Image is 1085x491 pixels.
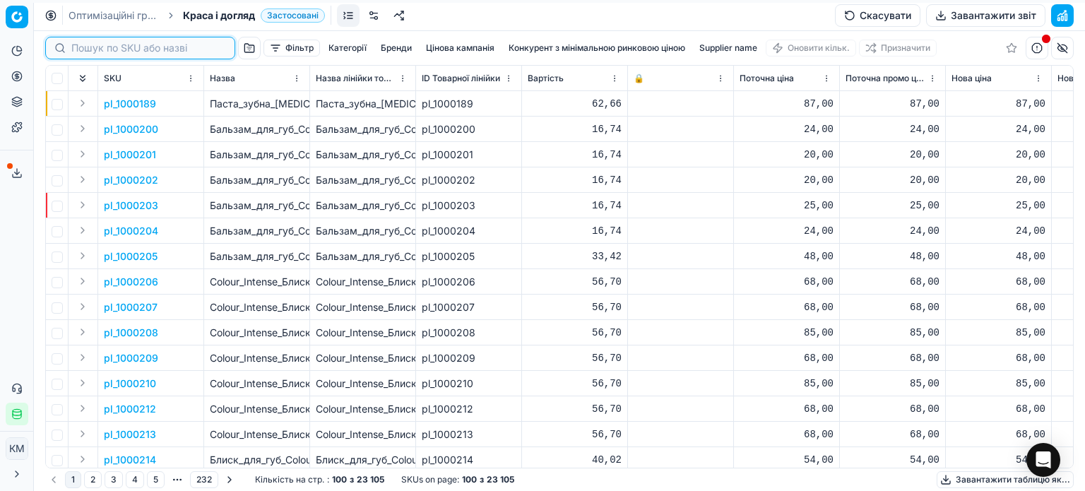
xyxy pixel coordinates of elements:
[503,40,691,57] button: Конкурент з мінімальною ринковою ціною
[104,351,158,365] button: pl_1000209
[420,40,500,57] button: Цінова кампанія
[74,400,91,417] button: Expand
[210,148,304,162] p: Бальзам_для_губ_Colour_Intense_Balamce_5_г_(04_чорниця)
[422,122,516,136] div: pl_1000200
[210,427,304,442] p: Colour_Intense_Блиск_для_губ__Jelly_Gloss_глянець_відтінок_11_(голографік)_6_мл_
[846,122,939,136] div: 24,00
[422,351,516,365] div: pl_1000209
[74,146,91,162] button: Expand
[147,471,165,488] button: 5
[740,351,834,365] div: 68,00
[846,300,939,314] div: 68,00
[210,351,304,365] p: Colour_Intense_Блиск_для_губ__Jelly_Gloss__глянець_відтінок_04_(шимер_рум'янець)_6_мл
[694,40,763,57] button: Supplier name
[255,474,384,485] div: :
[316,148,410,162] div: Бальзам_для_губ_Colour_Intense_Balamce_5_г_(04_чорниця)
[74,120,91,137] button: Expand
[740,148,834,162] div: 20,00
[951,249,1045,264] div: 48,00
[316,199,410,213] div: Бальзам_для_губ_Colour_Intense_Balamce_5_г_(02_ківі)
[951,173,1045,187] div: 20,00
[528,275,622,289] div: 56,70
[316,73,396,84] span: Назва лінійки товарів
[210,249,304,264] p: Бальзам_для_губ_Colour_Intense_SOS_complex_5_г
[951,402,1045,416] div: 68,00
[104,300,158,314] button: pl_1000207
[210,173,304,187] p: Бальзам_для_губ_Colour_Intense_Balamce_5_г_(03_цитрус)
[846,402,939,416] div: 68,00
[210,453,304,467] p: Блиск_для_губ_Colour_Intense_Pop_Neon_[MEDICAL_DATA]_10_мл_(05_ягода)
[210,300,304,314] p: Colour_Intense_Блиск_для_губ__Jelly_Gloss_глянець_відтінок_08_(шимер_морозний)_6_мл
[74,95,91,112] button: Expand
[951,453,1045,467] div: 54,00
[846,427,939,442] div: 68,00
[740,427,834,442] div: 68,00
[104,173,158,187] p: pl_1000202
[528,300,622,314] div: 56,70
[316,249,410,264] div: Бальзам_для_губ_Colour_Intense_SOS_complex_5_г
[104,148,156,162] button: pl_1000201
[528,326,622,340] div: 56,70
[846,148,939,162] div: 20,00
[210,73,235,84] span: Назва
[937,471,1074,488] button: Завантажити таблицю як...
[104,377,156,391] p: pl_1000210
[104,453,156,467] button: pl_1000214
[528,73,564,84] span: Вартість
[316,275,410,289] div: Colour_Intense_Блиск_для_губ__Jelly_Gloss_відтінок_09_глянець_пісок_6_мл
[846,97,939,111] div: 87,00
[255,474,324,485] span: Кількість на стр.
[528,351,622,365] div: 56,70
[84,471,102,488] button: 2
[740,326,834,340] div: 85,00
[350,474,354,485] strong: з
[634,73,644,84] span: 🔒
[528,402,622,416] div: 56,70
[74,222,91,239] button: Expand
[104,224,158,238] button: pl_1000204
[528,148,622,162] div: 16,74
[462,474,477,485] strong: 100
[740,97,834,111] div: 87,00
[71,41,226,55] input: Пошук по SKU або назві
[316,122,410,136] div: Бальзам_для_губ_Colour_Intense_Balamce_5_г_(05_манго)
[74,349,91,366] button: Expand
[316,97,410,111] div: Паста_зубна_[MEDICAL_DATA]_Triple_protection_Fresh&Minty_100_мл
[422,199,516,213] div: pl_1000203
[846,326,939,340] div: 85,00
[951,199,1045,213] div: 25,00
[422,427,516,442] div: pl_1000213
[104,275,158,289] button: pl_1000206
[846,249,939,264] div: 48,00
[104,427,156,442] p: pl_1000213
[210,326,304,340] p: Colour_Intense_Блиск_для_губ__Jelly_Gloss_глянець_відтінок_06_(шимер_рожевий)_6_мл
[422,73,500,84] span: ID Товарної лінійки
[261,8,325,23] span: Застосовані
[104,122,158,136] button: pl_1000200
[263,40,320,57] button: Фільтр
[210,122,304,136] p: Бальзам_для_губ_Colour_Intense_Balamce_5_г_(05_манго)
[104,326,158,340] button: pl_1000208
[45,470,238,490] nav: pagination
[846,73,925,84] span: Поточна промо ціна
[401,474,459,485] span: SKUs on page :
[6,438,28,459] span: КM
[528,427,622,442] div: 56,70
[74,374,91,391] button: Expand
[740,122,834,136] div: 24,00
[104,97,156,111] button: pl_1000189
[951,73,992,84] span: Нова ціна
[846,377,939,391] div: 85,00
[74,196,91,213] button: Expand
[528,199,622,213] div: 16,74
[859,40,937,57] button: Призначити
[846,224,939,238] div: 24,00
[210,224,304,238] p: Бальзам_для_губ_Colour_Intense_Balamce_5_г_(01_ваніль)
[74,70,91,87] button: Expand all
[740,224,834,238] div: 24,00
